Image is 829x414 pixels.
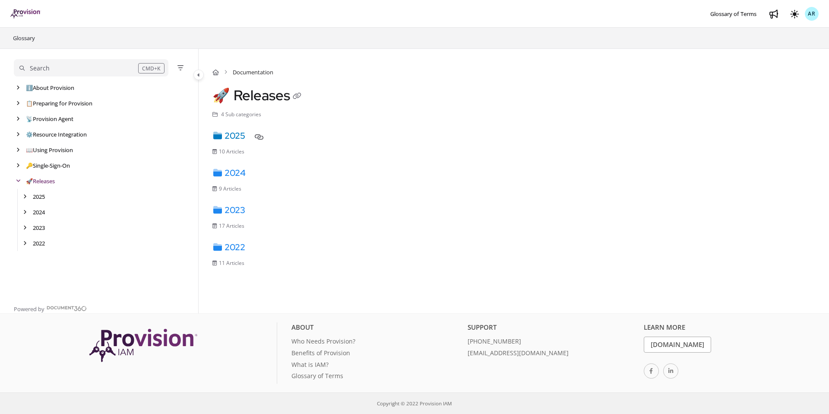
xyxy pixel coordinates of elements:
[468,322,637,337] div: Support
[26,131,33,138] span: ⚙️
[291,348,461,360] a: Benefits of Provision
[26,146,33,154] span: 📖
[291,337,461,348] a: Who Needs Provision?
[26,115,73,123] a: Provision Agent
[212,130,245,141] a: 2025
[26,115,33,123] span: 📡
[33,239,45,248] a: 2022
[252,130,266,144] button: Copy link of 2025
[212,167,246,178] a: 2024
[26,99,33,107] span: 📋
[26,84,33,92] span: ℹ️
[175,63,186,73] button: Filter
[14,115,22,123] div: arrow
[644,322,813,337] div: Learn More
[138,63,165,73] div: CMD+K
[14,303,87,313] a: Powered by Document360 - opens in a new tab
[808,10,816,18] span: AR
[26,161,70,170] a: Single-Sign-On
[12,33,36,43] a: Glossary
[21,239,29,248] div: arrow
[14,305,44,313] span: Powered by
[14,131,22,139] div: arrow
[805,7,819,21] button: AR
[33,208,45,217] a: 2024
[26,130,87,139] a: Resource Integration
[212,87,304,104] h1: Releases
[26,99,92,108] a: Preparing for Provision
[212,259,251,267] li: 11 Articles
[788,7,801,21] button: Theme options
[710,10,756,18] span: Glossary of Terms
[468,348,637,360] a: [EMAIL_ADDRESS][DOMAIN_NAME]
[21,224,29,232] div: arrow
[290,90,304,104] button: Copy link of Releases
[291,360,461,372] a: What is IAM?
[14,59,168,76] button: Search
[212,111,261,119] li: 4 Sub categories
[468,337,637,348] a: [PHONE_NUMBER]
[33,192,45,201] a: 2025
[212,185,248,193] li: 9 Articles
[10,9,41,19] img: brand logo
[21,193,29,201] div: arrow
[10,9,41,19] a: Project logo
[291,322,461,337] div: About
[767,7,781,21] a: Whats new
[26,177,55,185] a: Releases
[14,146,22,154] div: arrow
[14,162,22,170] div: arrow
[212,86,230,105] span: 🚀
[26,162,33,169] span: 🔑
[212,148,251,156] li: 10 Articles
[14,177,22,185] div: arrow
[21,208,29,217] div: arrow
[30,64,50,73] div: Search
[212,204,245,216] a: 2023
[212,222,251,230] li: 17 Articles
[26,146,73,154] a: Using Provision
[212,242,245,253] a: 2022
[47,306,87,311] img: Document360
[14,99,22,108] div: arrow
[291,371,461,383] a: Glossary of Terms
[212,68,219,76] a: Home
[26,83,74,92] a: About Provision
[26,177,33,185] span: 🚀
[14,84,22,92] div: arrow
[33,223,45,232] a: 2023
[644,337,711,353] a: [DOMAIN_NAME]
[233,68,273,76] span: Documentation
[193,70,204,80] button: Category toggle
[89,329,197,362] img: Provision IAM Onboarding Platform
